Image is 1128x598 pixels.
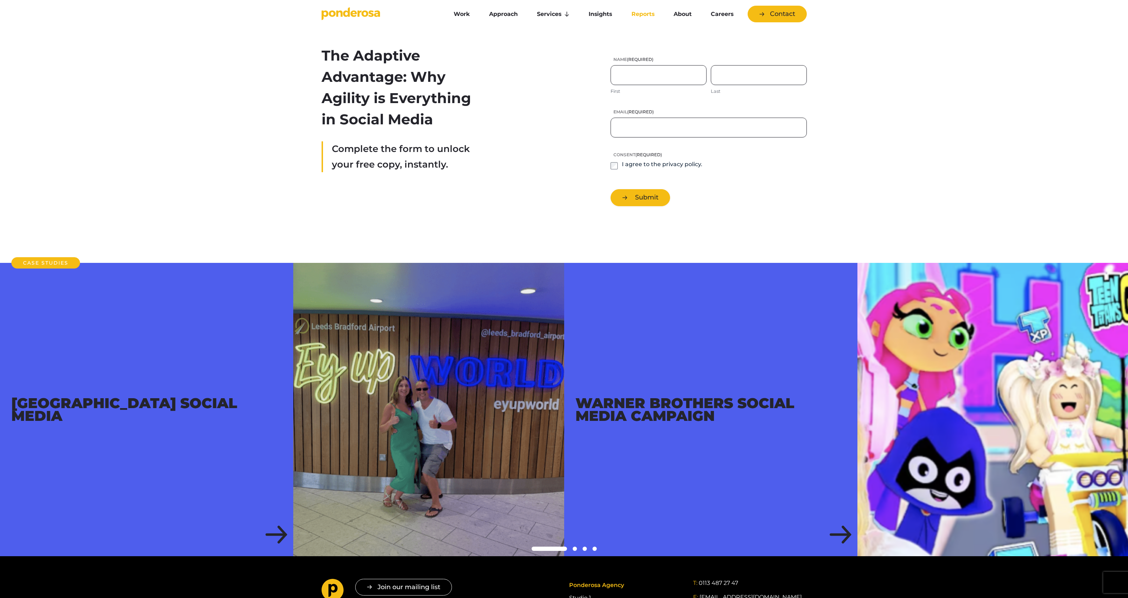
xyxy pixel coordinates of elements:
[627,109,654,114] span: (Required)
[627,57,653,62] span: (Required)
[322,45,476,130] h2: The Adaptive Advantage: Why Agility is Everything in Social Media
[611,189,670,206] button: Submit
[611,152,662,158] legend: Consent
[569,582,624,588] span: Ponderosa Agency
[11,257,80,269] h2: Case Studies
[623,7,663,22] a: Reports
[857,263,1128,556] img: Warner Brothers Social Media Campaign
[635,152,662,157] span: (Required)
[611,109,806,115] label: Email
[529,7,578,22] a: Services
[665,7,700,22] a: About
[693,580,697,586] span: T:
[355,579,452,596] button: Join our mailing list
[322,7,435,21] a: Go to homepage
[293,263,564,556] img: Leeds Bradford Airport Social Media
[711,88,807,95] label: Last
[699,579,738,587] a: 0113 487 27 47
[446,7,478,22] a: Work
[481,7,526,22] a: Approach
[322,141,476,172] div: Complete the form to unlock your free copy, instantly.
[748,6,807,22] a: Contact
[611,56,653,62] legend: Name
[703,7,742,22] a: Careers
[564,263,857,556] div: Warner Brothers Social Media Campaign
[580,7,620,22] a: Insights
[622,160,702,169] label: I agree to the privacy policy.
[611,88,707,95] label: First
